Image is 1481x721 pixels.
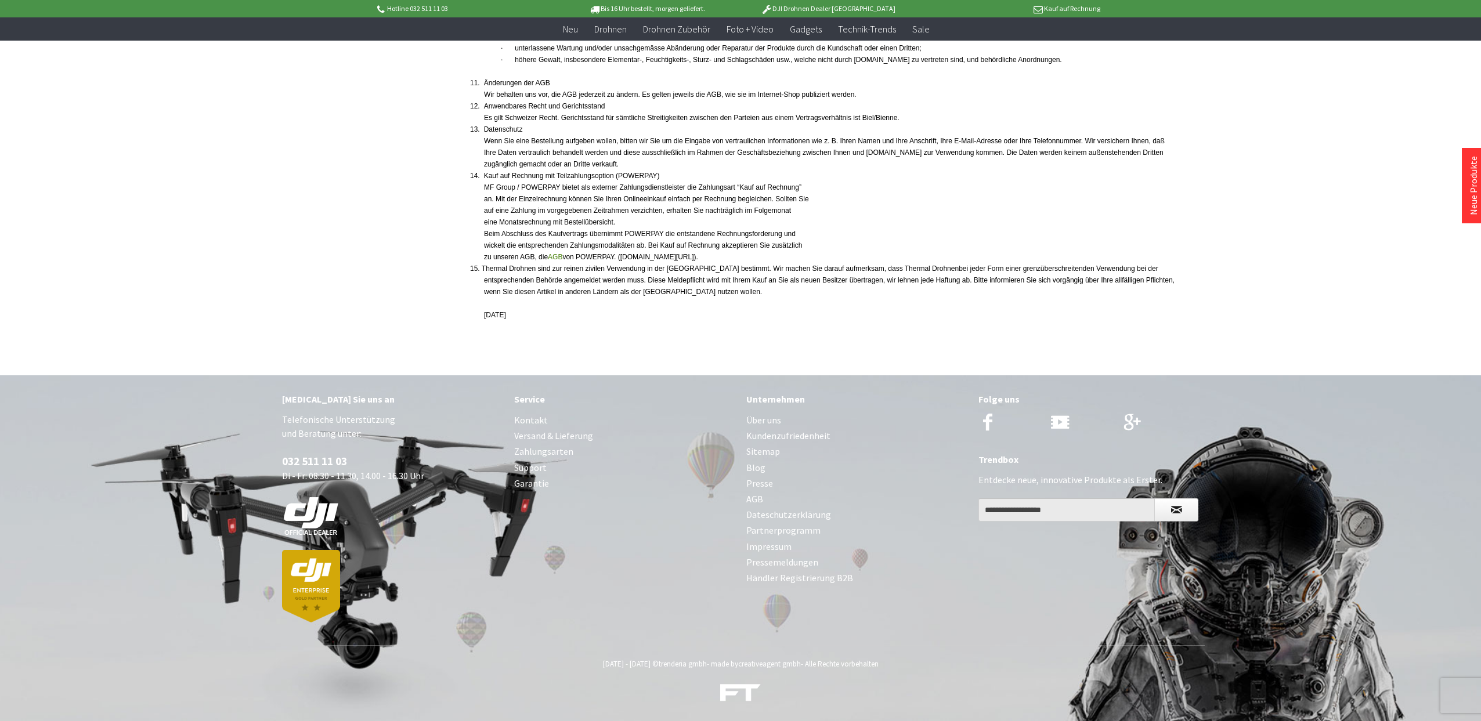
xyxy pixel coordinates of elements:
a: Neu [555,17,586,41]
div: Unternehmen [746,392,967,407]
a: Händler Registrierung B2B [746,570,967,586]
a: Sitemap [746,444,967,459]
a: Drohnen [586,17,635,41]
a: Zahlungsarten [514,444,735,459]
span: Anwendbares Recht und Gerichtsstand Es gilt Schweizer Recht. Gerichtsstand für sämtliche Streitig... [484,102,900,122]
a: Drohnen Zubehör [635,17,718,41]
span: Datenschutz Wenn Sie eine Bestellung aufgeben wollen, bitten wir Sie um die Eingabe von vertrauli... [484,125,1165,168]
a: 032 511 11 03 [282,454,347,468]
p: Telefonische Unterstützung und Beratung unter: Di - Fr: 08:30 - 11.30, 14.00 - 16.30 Uhr [282,412,503,622]
span: höhere Gewalt, insbesondere Elementar-, Feuchtigkeits-, Sturz- und Schlagschäden usw., welche nic... [515,56,1062,64]
a: Kontakt [514,412,735,428]
p: Entdecke neue, innovative Produkte als Erster. [978,473,1199,487]
span: 13. [470,125,484,133]
a: DJI Drohnen, Trends & Gadgets Shop [720,685,761,706]
a: Neue Produkte [1468,156,1479,215]
p: DJI Drohnen Dealer [GEOGRAPHIC_DATA] [738,2,919,16]
a: Kundenzufriedenheit [746,428,967,444]
div: [DATE] - [DATE] © - made by - Alle Rechte vorbehalten [286,659,1195,669]
a: Sale [904,17,938,41]
div: Service [514,392,735,407]
button: Newsletter abonnieren [1154,498,1198,521]
span: Neu [563,23,578,35]
span: Drohnen Zubehör [643,23,710,35]
div: Trendbox [978,452,1199,467]
p: Bis 16 Uhr bestellt, morgen geliefert. [556,2,737,16]
p: Hotline 032 511 11 03 [375,2,556,16]
div: Folge uns [978,392,1199,407]
a: Impressum [746,539,967,555]
span: · [501,56,515,64]
input: Ihre E-Mail Adresse [978,498,1155,521]
a: Gadgets [782,17,830,41]
span: Kauf auf Rechnung mit Teilzahlungsoption (POWERPAY) MF Group / POWERPAY bietet als externer Zahlu... [484,172,809,261]
span: Drohnen [594,23,627,35]
a: Dateschutzerklärung [746,507,967,523]
a: Garantie [514,476,735,491]
a: Versand & Lieferung [514,428,735,444]
span: Änderungen der AGB Wir behalten uns vor, die AGB jederzeit zu ändern. Es gelten jeweils die AGB, ... [484,79,857,99]
a: Support [514,460,735,476]
span: 12. [470,102,484,110]
a: Partnerprogramm [746,523,967,538]
span: 11. [470,79,484,87]
a: Technik-Trends [830,17,904,41]
span: · [501,44,515,52]
span: Foto + Video [727,23,774,35]
span: 15. Thermal Drohnen sind zur reinen zivilen Verwendung in der [GEOGRAPHIC_DATA] bestimmt. Wir mac... [470,265,1175,319]
a: Blog [746,460,967,476]
span: Sale [912,23,930,35]
a: Foto + Video [718,17,782,41]
a: Presse [746,476,967,491]
a: creativeagent gmbh [738,659,801,669]
a: AGB [746,491,967,507]
img: ft-white-trans-footer.png [720,684,761,702]
span: Gadgets [790,23,822,35]
span: unterlassene Wartung und/oder unsachgemässe Abänderung oder Reparatur der Produkte durch die Kund... [515,44,922,52]
img: dji-partner-enterprise_goldLoJgYOWPUIEBO.png [282,550,340,622]
a: Über uns [746,412,967,428]
a: AGB [548,253,562,261]
a: trenderia gmbh [659,659,707,669]
span: Technik-Trends [838,23,896,35]
p: Kauf auf Rechnung [919,2,1100,16]
a: Pressemeldungen [746,555,967,570]
img: white-dji-schweiz-logo-official_140x140.png [282,497,340,536]
span: 14. [470,172,484,180]
div: [MEDICAL_DATA] Sie uns an [282,392,503,407]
